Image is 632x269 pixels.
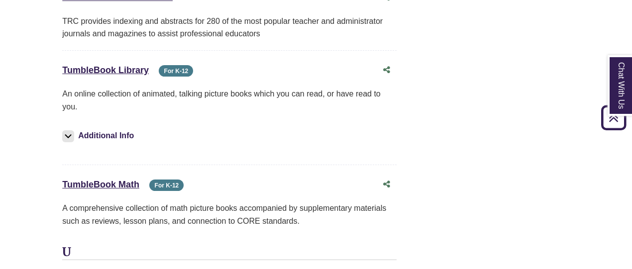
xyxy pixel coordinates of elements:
[62,65,149,75] a: TumbleBook Library
[62,15,397,40] div: TRC provides indexing and abstracts for 280 of the most popular teacher and administrator journal...
[62,129,137,143] button: Additional Info
[62,202,397,227] p: A comprehensive collection of math picture books accompanied by supplementary materials such as r...
[62,88,397,113] p: An online collection of animated, talking picture books which you can read, or have read to you.
[377,61,397,80] button: Share this database
[149,179,184,191] span: For K-12
[159,65,193,77] span: For K-12
[62,179,139,189] a: TumbleBook Math
[377,175,397,194] button: Share this database
[62,245,397,260] h3: U
[598,111,630,124] a: Back to Top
